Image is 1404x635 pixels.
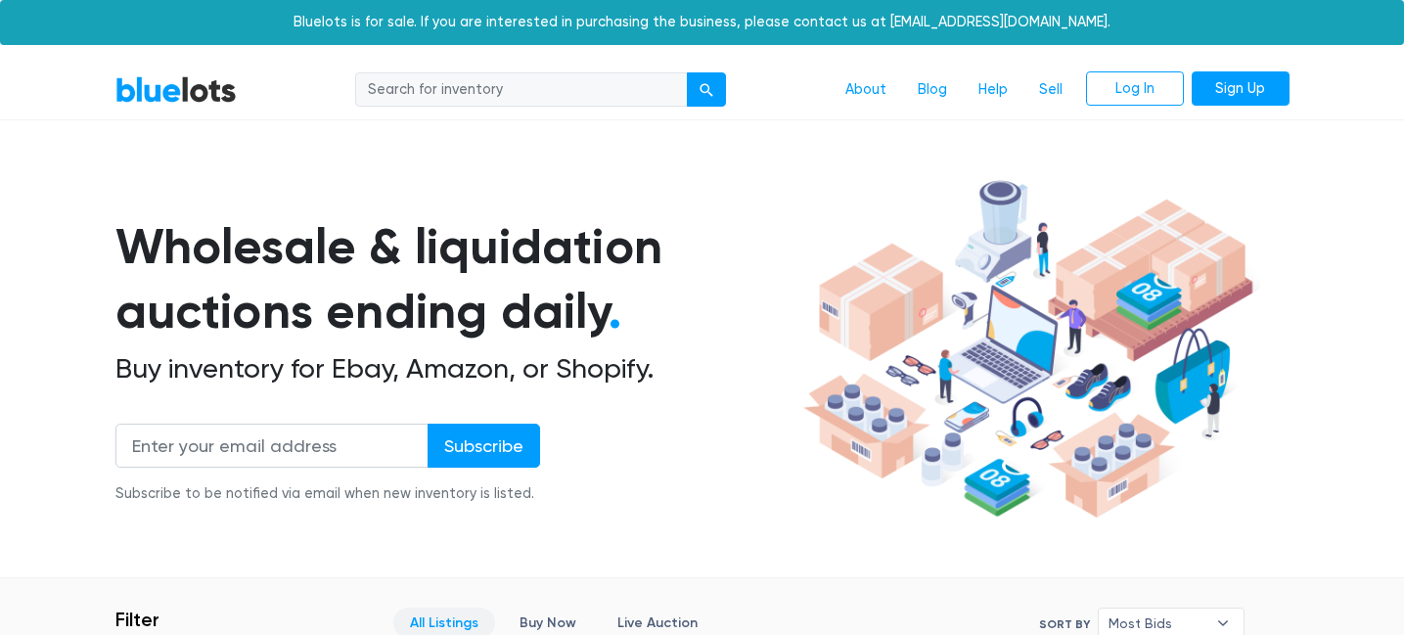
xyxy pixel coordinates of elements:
[796,171,1260,527] img: hero-ee84e7d0318cb26816c560f6b4441b76977f77a177738b4e94f68c95b2b83dbb.png
[115,75,237,104] a: BlueLots
[1192,71,1290,107] a: Sign Up
[115,214,796,344] h1: Wholesale & liquidation auctions ending daily
[1086,71,1184,107] a: Log In
[115,352,796,386] h2: Buy inventory for Ebay, Amazon, or Shopify.
[1039,615,1090,633] label: Sort By
[830,71,902,109] a: About
[609,282,621,340] span: .
[1023,71,1078,109] a: Sell
[902,71,963,109] a: Blog
[963,71,1023,109] a: Help
[428,424,540,468] input: Subscribe
[115,483,540,505] div: Subscribe to be notified via email when new inventory is listed.
[115,424,429,468] input: Enter your email address
[115,608,159,631] h3: Filter
[355,72,688,108] input: Search for inventory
